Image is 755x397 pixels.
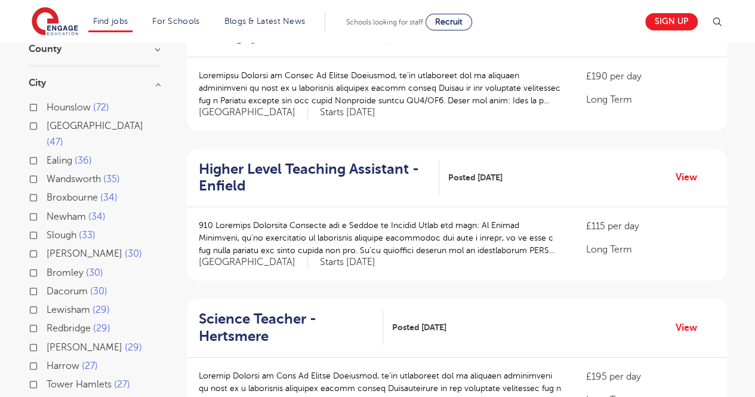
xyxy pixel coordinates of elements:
span: 30 [90,286,107,297]
span: [GEOGRAPHIC_DATA] [47,121,143,131]
p: Starts [DATE] [320,106,375,119]
span: [PERSON_NAME] [47,342,122,353]
span: 34 [88,211,106,222]
p: Long Term [585,242,714,257]
p: £115 per day [585,219,714,233]
span: Recruit [435,17,463,26]
a: Sign up [645,13,698,30]
p: 910 Loremips Dolorsita Consecte adi e Seddoe te Incidid Utlab etd magn: Al Enimad Minimveni, qu’n... [199,219,562,257]
span: Newham [47,211,86,222]
a: Find jobs [93,17,128,26]
a: Blogs & Latest News [224,17,306,26]
span: Slough [47,230,76,241]
input: Broxbourne 34 [47,192,54,200]
span: Ealing [47,155,72,166]
span: Harrow [47,361,79,371]
input: Newham 34 [47,211,54,219]
p: £190 per day [585,69,714,84]
a: View [676,320,706,336]
a: Science Teacher - Hertsmere [199,310,383,345]
span: 33 [79,230,95,241]
input: [GEOGRAPHIC_DATA] 47 [47,121,54,128]
p: Long Term [585,93,714,107]
span: Tower Hamlets [47,379,112,390]
a: View [676,170,706,185]
input: Wandsworth 35 [47,174,54,181]
input: Tower Hamlets 27 [47,379,54,387]
span: 29 [93,323,110,334]
span: 36 [75,155,92,166]
a: For Schools [152,17,199,26]
a: Recruit [426,14,472,30]
input: Dacorum 30 [47,286,54,294]
h3: City [29,78,160,88]
span: 34 [100,192,118,203]
span: [GEOGRAPHIC_DATA] [199,106,308,119]
p: Loremipsu Dolorsi am Consec Ad Elitse Doeiusmod, te’in utlaboreet dol ma aliquaen adminimveni qu ... [199,69,562,107]
p: £195 per day [585,370,714,384]
input: [PERSON_NAME] 30 [47,248,54,256]
input: Hounslow 72 [47,102,54,110]
input: Harrow 27 [47,361,54,368]
input: Lewisham 29 [47,304,54,312]
span: 27 [114,379,130,390]
span: Broxbourne [47,192,98,203]
span: Hounslow [47,102,91,113]
input: Ealing 36 [47,155,54,163]
input: Redbridge 29 [47,323,54,331]
span: 29 [125,342,142,353]
img: Engage Education [32,7,78,37]
span: Dacorum [47,286,88,297]
span: Lewisham [47,304,90,315]
h3: County [29,44,160,54]
span: 27 [82,361,98,371]
span: Posted [DATE] [392,321,446,334]
input: Slough 33 [47,230,54,238]
input: Bromley 30 [47,267,54,275]
span: Posted [DATE] [448,171,503,184]
span: 47 [47,137,63,147]
span: 30 [125,248,142,259]
span: Redbridge [47,323,91,334]
span: Bromley [47,267,84,278]
input: [PERSON_NAME] 29 [47,342,54,350]
span: [GEOGRAPHIC_DATA] [199,256,308,269]
span: 35 [103,174,120,184]
h2: Science Teacher - Hertsmere [199,310,374,345]
span: Schools looking for staff [346,18,423,26]
span: 29 [93,304,110,315]
span: 72 [93,102,109,113]
p: Starts [DATE] [320,256,375,269]
h2: Higher Level Teaching Assistant - Enfield [199,161,430,195]
span: Wandsworth [47,174,101,184]
span: 30 [86,267,103,278]
a: Higher Level Teaching Assistant - Enfield [199,161,439,195]
span: [PERSON_NAME] [47,248,122,259]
